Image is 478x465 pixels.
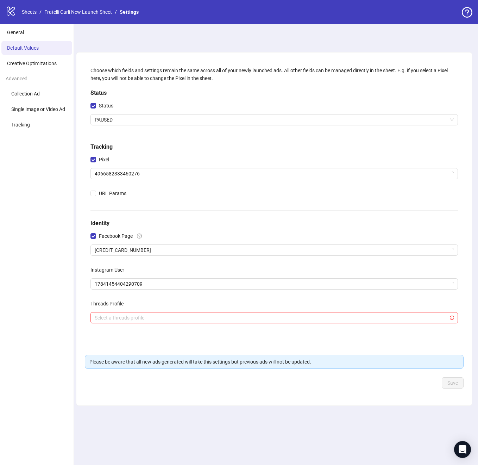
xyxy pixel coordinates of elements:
span: Pixel [96,156,112,163]
span: URL Params [96,190,129,197]
span: question-circle [462,7,472,18]
h5: Identity [90,219,458,228]
span: Creative Optimizations [7,61,57,66]
span: 17841454404290709 [95,279,454,289]
li: / [115,8,117,16]
label: Threads Profile [90,298,128,309]
div: Open Intercom Messenger [454,441,471,458]
span: Single Image or Video Ad [11,106,65,112]
span: loading [449,171,455,177]
span: Collection Ad [11,91,40,97]
div: Choose which fields and settings remain the same across all of your newly launched ads. All other... [90,67,458,82]
label: Instagram User [90,264,129,275]
span: Tracking [11,122,30,128]
a: Sheets [20,8,38,16]
span: question-circle [137,234,142,238]
span: loading [449,281,455,287]
span: 4966582333460276 [95,168,454,179]
span: Facebook Page [96,232,136,240]
span: exclamation-circle [450,316,454,320]
button: Save [442,377,464,389]
a: Settings [118,8,140,16]
span: 109497671814539 [95,245,454,255]
span: PAUSED [95,114,454,125]
span: loading [449,247,455,253]
span: Default Values [7,45,39,51]
div: Please be aware that all new ads generated will take this settings but previous ads will not be u... [89,358,459,366]
span: Status [96,102,116,110]
a: Fratelli Carli New Launch Sheet [43,8,113,16]
h5: Tracking [90,143,458,151]
h5: Status [90,89,458,97]
span: General [7,30,24,35]
li: / [39,8,42,16]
